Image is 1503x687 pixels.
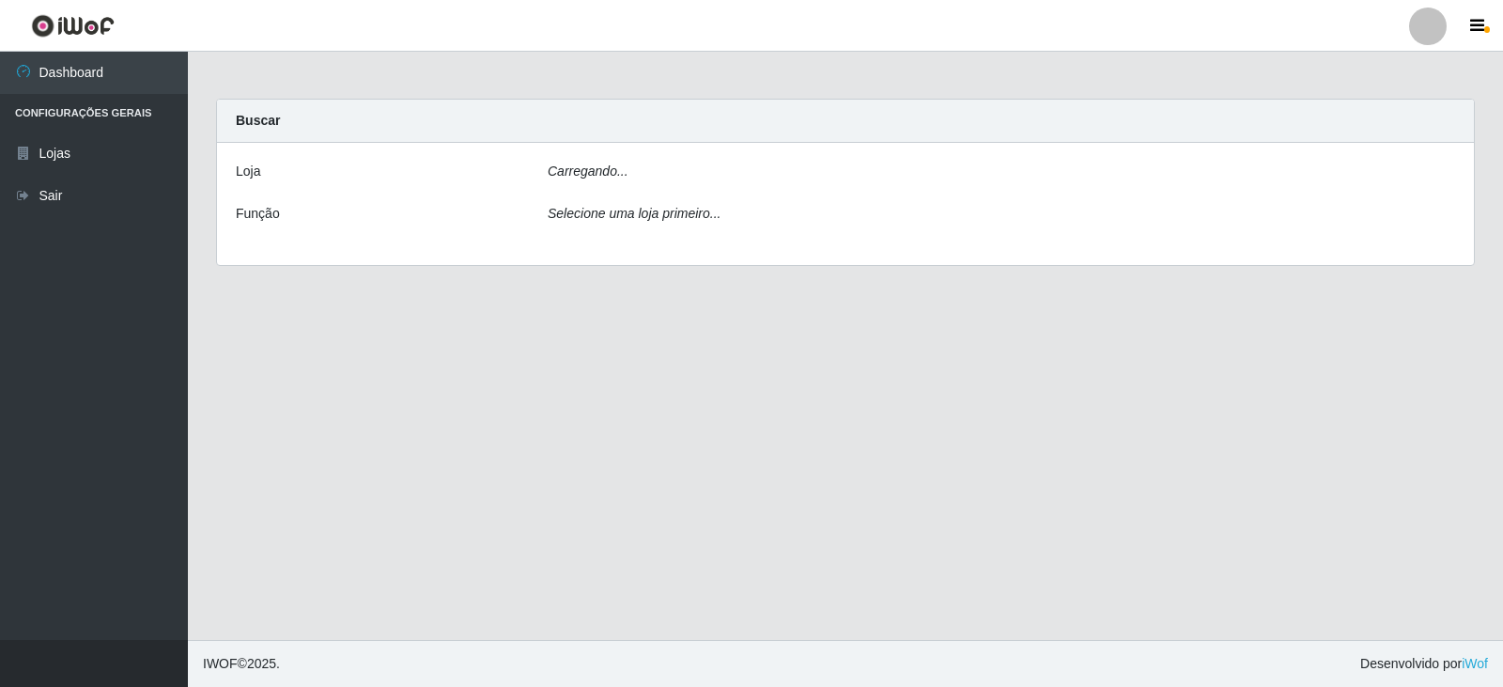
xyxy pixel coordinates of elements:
[203,656,238,671] span: IWOF
[203,654,280,674] span: © 2025 .
[236,113,280,128] strong: Buscar
[1462,656,1488,671] a: iWof
[548,164,628,179] i: Carregando...
[236,162,260,181] label: Loja
[31,14,115,38] img: CoreUI Logo
[548,206,721,221] i: Selecione uma loja primeiro...
[236,204,280,224] label: Função
[1360,654,1488,674] span: Desenvolvido por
